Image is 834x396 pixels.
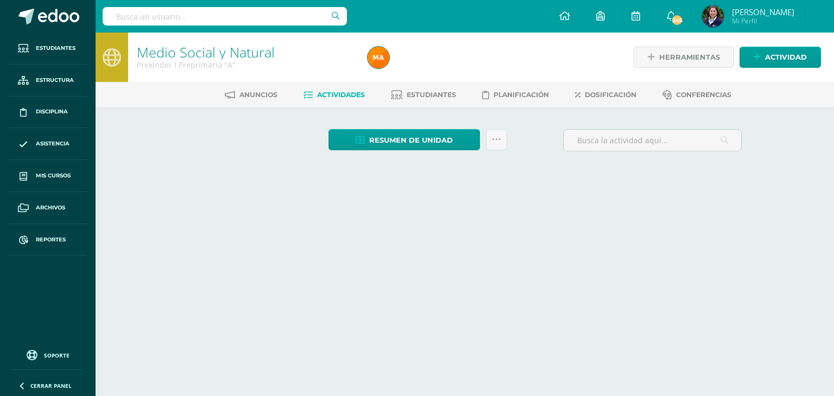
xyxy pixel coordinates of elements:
[671,14,683,26] span: 245
[137,43,275,61] a: Medio Social y Natural
[36,107,68,116] span: Disciplina
[564,130,741,151] input: Busca la actividad aquí...
[732,7,794,17] span: [PERSON_NAME]
[391,86,456,104] a: Estudiantes
[317,91,365,99] span: Actividades
[13,347,83,362] a: Soporte
[137,60,355,70] div: Prekinder I Preprimaria 'A'
[575,86,636,104] a: Dosificación
[369,130,453,150] span: Resumen de unidad
[765,47,807,67] span: Actividad
[328,129,480,150] a: Resumen de unidad
[585,91,636,99] span: Dosificación
[9,33,87,65] a: Estudiantes
[9,65,87,97] a: Estructura
[36,44,75,53] span: Estudiantes
[36,235,66,244] span: Reportes
[9,160,87,192] a: Mis cursos
[9,128,87,160] a: Asistencia
[239,91,277,99] span: Anuncios
[368,47,389,68] img: 457669d3d2726916090ab4ac0b5a95ca.png
[732,16,794,25] span: Mi Perfil
[702,5,724,27] img: 2be0c1cd065edd92c4448cb3bb9d644f.png
[407,91,456,99] span: Estudiantes
[9,97,87,129] a: Disciplina
[482,86,549,104] a: Planificación
[676,91,731,99] span: Conferencias
[225,86,277,104] a: Anuncios
[36,203,65,212] span: Archivos
[30,382,72,389] span: Cerrar panel
[36,139,69,148] span: Asistencia
[659,47,720,67] span: Herramientas
[740,47,821,68] a: Actividad
[137,44,355,60] h1: Medio Social y Natural
[103,7,347,25] input: Busca un usuario...
[36,171,71,180] span: Mis cursos
[44,352,69,359] span: Soporte
[9,192,87,224] a: Archivos
[634,47,734,68] a: Herramientas
[662,86,731,104] a: Conferencias
[304,86,365,104] a: Actividades
[494,91,549,99] span: Planificación
[36,76,74,85] span: Estructura
[9,224,87,256] a: Reportes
